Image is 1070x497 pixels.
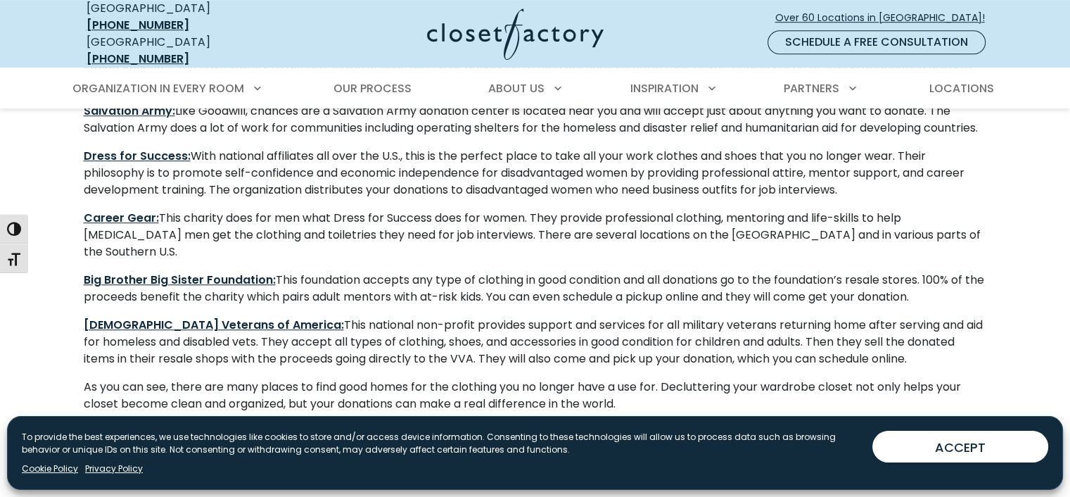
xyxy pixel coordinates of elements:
span: About Us [488,80,544,96]
span: Over 60 Locations in [GEOGRAPHIC_DATA]! [775,11,996,25]
a: Career Gear: [84,210,159,226]
p: With national affiliates all over the U.S., this is the perfect place to take all your work cloth... [84,148,987,199]
a: Dress for Success: [84,148,191,164]
a: [PHONE_NUMBER] [87,17,189,33]
nav: Primary Menu [63,69,1008,108]
span: Our Process [333,80,412,96]
button: ACCEPT [872,431,1048,463]
div: [GEOGRAPHIC_DATA] [87,34,291,68]
a: Schedule a Free Consultation [768,30,986,54]
p: To provide the best experiences, we use technologies like cookies to store and/or access device i... [22,431,861,456]
a: Salvation Army: [84,103,175,119]
p: This charity does for men what Dress for Success does for women. They provide professional clothi... [84,210,987,260]
a: Privacy Policy [85,463,143,475]
span: Locations [929,80,993,96]
img: Closet Factory Logo [427,8,604,60]
span: Partners [784,80,839,96]
span: Inspiration [630,80,699,96]
p: Like Goodwill, chances are a Salvation Army donation center is located near you and will accept j... [84,103,987,137]
span: Organization in Every Room [72,80,244,96]
p: This foundation accepts any type of clothing in good condition and all donations go to the founda... [84,272,987,306]
a: Over 60 Locations in [GEOGRAPHIC_DATA]! [775,6,997,30]
a: Big Brother Big Sister Foundation: [84,272,276,288]
a: Cookie Policy [22,463,78,475]
a: [DEMOGRAPHIC_DATA] Veterans of America: [84,317,344,333]
a: [PHONE_NUMBER] [87,51,189,67]
p: As you can see, there are many places to find good homes for the clothing you no longer have a us... [84,379,987,413]
p: This national non-profit provides support and services for all military veterans returning home a... [84,317,987,367]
